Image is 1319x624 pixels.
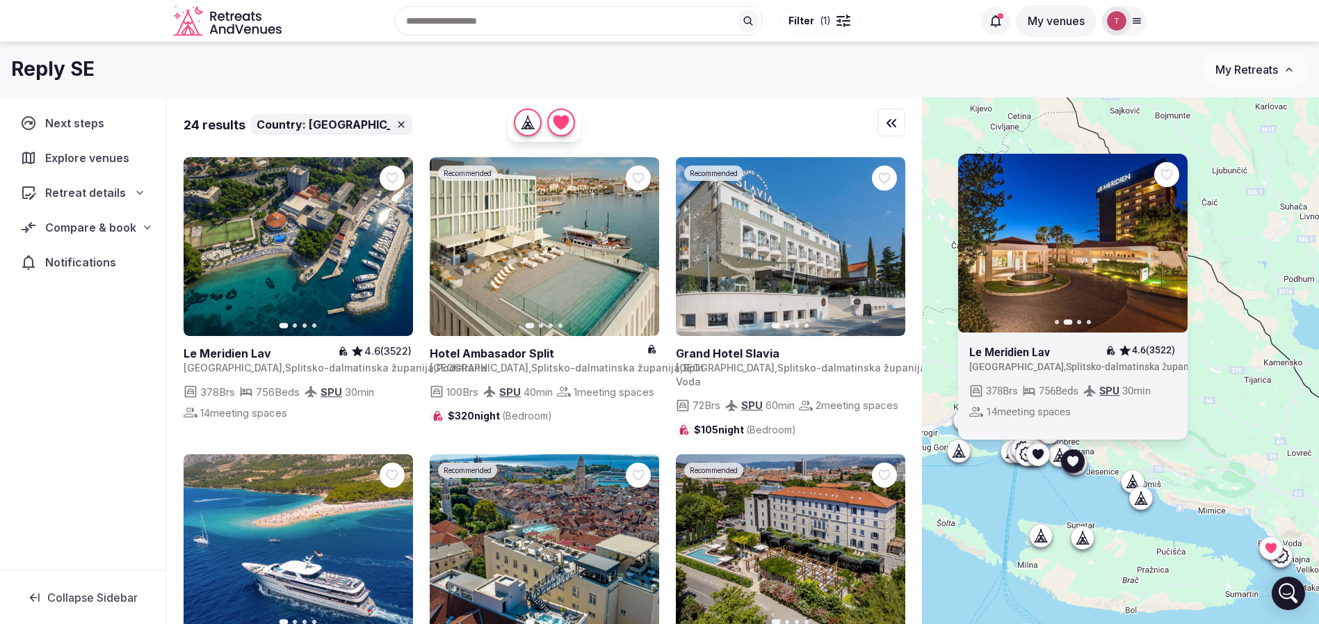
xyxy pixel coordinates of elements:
[184,346,338,361] h2: Le Meridien Lav
[285,362,434,374] span: Splitsko-dalmatinska županija
[430,346,647,361] a: View venue
[1107,11,1126,31] img: Thiago Martins
[350,344,413,358] button: 4.6(3522)
[690,465,738,475] span: Recommended
[11,582,154,613] button: Collapse Sidebar
[293,620,297,624] button: Go to slide 2
[45,115,110,131] span: Next steps
[184,346,338,361] a: View venue
[676,157,905,336] a: View Grand Hotel Slavia
[309,117,428,132] span: [GEOGRAPHIC_DATA]
[574,385,654,399] span: 1 meeting spaces
[173,6,284,37] svg: Retreats and Venues company logo
[11,248,154,277] a: Notifications
[1087,320,1091,324] button: Go to slide 4
[795,620,799,624] button: Go to slide 3
[694,423,796,437] span: $105 night
[11,143,154,173] a: Explore venues
[549,620,553,624] button: Go to slide 3
[430,362,528,374] span: [GEOGRAPHIC_DATA]
[11,56,95,83] h1: Reply SE
[1016,5,1097,37] button: My venues
[321,385,342,399] a: SPU
[1055,320,1059,324] button: Go to slide 1
[816,398,898,413] span: 2 meeting spaces
[430,157,659,336] a: View Hotel Ambasador Split
[1202,52,1308,87] button: My Retreats
[775,362,777,374] span: ,
[804,620,809,624] button: Go to slide 4
[684,463,743,478] div: Recommended
[1118,344,1176,358] button: 4.6(3522)
[312,620,316,624] button: Go to slide 4
[499,385,521,399] a: SPU
[526,323,535,328] button: Go to slide 1
[444,465,492,475] span: Recommended
[1132,344,1175,358] span: 4.6 (3522)
[184,116,245,134] div: 24 results
[746,424,796,435] span: (Bedroom)
[820,14,831,28] span: ( 1 )
[47,591,138,605] span: Collapse Sidebar
[45,219,136,236] span: Compare & book
[448,409,552,423] span: $320 night
[958,154,1188,333] a: View Le Meridien Lav
[539,323,543,328] button: Go to slide 2
[785,620,789,624] button: Go to slide 2
[558,323,563,328] button: Go to slide 4
[741,399,763,412] a: SPU
[528,362,531,374] span: ,
[676,362,775,374] span: [GEOGRAPHIC_DATA]
[45,184,126,201] span: Retreat details
[11,109,154,138] a: Next steps
[1272,577,1305,610] div: Open Intercom Messenger
[173,6,284,37] a: Visit the homepage
[969,345,1106,360] a: View venue
[777,362,926,374] span: Splitsko-dalmatinska županija
[795,323,799,328] button: Go to slide 3
[766,398,795,413] span: 60 min
[45,150,135,166] span: Explore venues
[788,14,814,28] span: Filter
[446,385,478,399] span: 100 Brs
[293,323,297,328] button: Go to slide 2
[1064,361,1066,372] span: ,
[256,385,300,399] span: 756 Beds
[1066,361,1200,372] span: Splitsko-dalmatinska županija
[280,323,289,328] button: Go to slide 1
[549,323,553,328] button: Go to slide 3
[1039,383,1078,398] span: 756 Beds
[302,323,307,328] button: Go to slide 3
[45,254,122,271] span: Notifications
[676,346,905,361] a: View venue
[986,383,1018,398] span: 378 Brs
[785,323,789,328] button: Go to slide 2
[312,323,316,328] button: Go to slide 4
[302,620,307,624] button: Go to slide 3
[438,166,497,181] div: Recommended
[184,157,413,336] a: View Le Meridien Lav
[444,168,492,178] span: Recommended
[1099,384,1119,397] a: SPU
[430,346,647,361] h2: Hotel Ambasador Split
[364,344,412,358] span: 4.6 (3522)
[558,620,563,624] button: Go to slide 4
[200,406,287,420] span: 14 meeting spaces
[438,463,497,478] div: Recommended
[969,345,1106,360] h2: Le Meridien Lav
[986,404,1071,419] span: 14 meeting spaces
[1077,320,1081,324] button: Go to slide 3
[693,398,720,413] span: 72 Brs
[184,362,282,374] span: [GEOGRAPHIC_DATA]
[676,346,905,361] h2: Grand Hotel Slavia
[1016,14,1097,28] a: My venues
[502,410,552,422] span: (Bedroom)
[345,385,374,399] span: 30 min
[1063,319,1072,325] button: Go to slide 2
[684,166,743,181] div: Recommended
[772,323,781,328] button: Go to slide 1
[524,385,553,399] span: 40 min
[200,385,235,399] span: 378 Brs
[539,620,543,624] button: Go to slide 2
[1215,63,1278,77] span: My Retreats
